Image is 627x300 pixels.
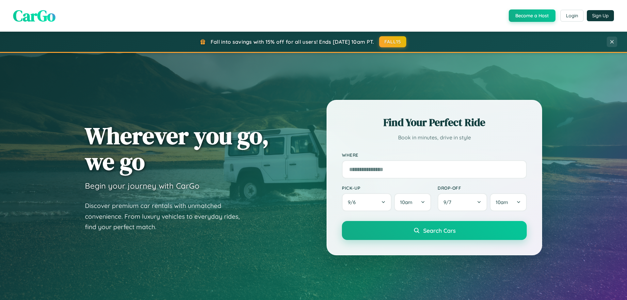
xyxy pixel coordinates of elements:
[13,5,56,26] span: CarGo
[342,152,527,158] label: Where
[342,193,392,211] button: 9/6
[587,10,614,21] button: Sign Up
[443,199,455,205] span: 9 / 7
[400,199,412,205] span: 10am
[496,199,508,205] span: 10am
[85,123,269,174] h1: Wherever you go, we go
[342,185,431,191] label: Pick-up
[490,193,527,211] button: 10am
[394,193,431,211] button: 10am
[342,221,527,240] button: Search Cars
[342,115,527,130] h2: Find Your Perfect Ride
[438,193,487,211] button: 9/7
[379,36,407,47] button: FALL15
[348,199,359,205] span: 9 / 6
[85,200,248,232] p: Discover premium car rentals with unmatched convenience. From luxury vehicles to everyday rides, ...
[342,133,527,142] p: Book in minutes, drive in style
[85,181,200,191] h3: Begin your journey with CarGo
[211,39,374,45] span: Fall into savings with 15% off for all users! Ends [DATE] 10am PT.
[438,185,527,191] label: Drop-off
[423,227,456,234] span: Search Cars
[560,10,584,22] button: Login
[509,9,555,22] button: Become a Host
